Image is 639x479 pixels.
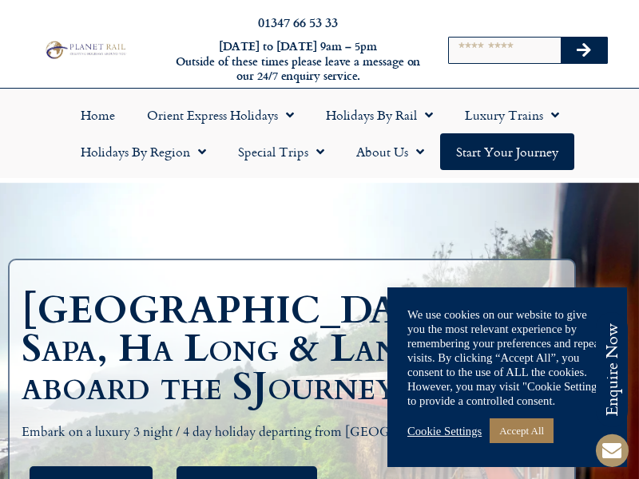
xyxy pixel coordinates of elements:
img: Planet Rail Train Holidays Logo [42,39,128,60]
a: Home [65,97,131,133]
a: Cookie Settings [407,424,482,438]
button: Search [561,38,607,63]
a: Luxury Trains [449,97,575,133]
a: About Us [340,133,440,170]
h6: [DATE] to [DATE] 9am – 5pm Outside of these times please leave a message on our 24/7 enquiry serv... [174,39,422,84]
h1: [GEOGRAPHIC_DATA], Sapa, Ha Long & Lan Ha aboard the SJourney [22,291,570,406]
p: Embark on a luxury 3 night / 4 day holiday departing from [GEOGRAPHIC_DATA] [22,422,562,443]
a: 01347 66 53 33 [258,13,338,31]
a: Start your Journey [440,133,574,170]
a: Accept All [490,418,554,443]
nav: Menu [8,97,631,170]
a: Special Trips [222,133,340,170]
a: Orient Express Holidays [131,97,310,133]
div: We use cookies on our website to give you the most relevant experience by remembering your prefer... [407,307,607,408]
a: Holidays by Region [65,133,222,170]
a: Holidays by Rail [310,97,449,133]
